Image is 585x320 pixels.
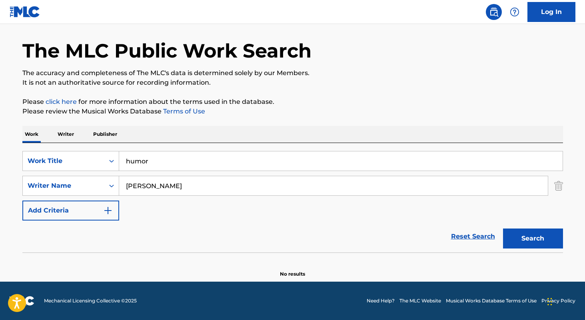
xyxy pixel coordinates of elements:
div: Drag [547,290,552,314]
a: The MLC Website [399,297,441,304]
img: Delete Criterion [554,176,563,196]
img: MLC Logo [10,6,40,18]
a: Log In [527,2,575,22]
img: search [489,7,499,17]
iframe: Chat Widget [545,282,585,320]
a: Public Search [486,4,502,20]
div: Help [507,4,523,20]
p: The accuracy and completeness of The MLC's data is determined solely by our Members. [22,68,563,78]
a: Need Help? [367,297,395,304]
form: Search Form [22,151,563,252]
img: logo [10,296,34,306]
button: Add Criteria [22,201,119,221]
p: It is not an authoritative source for recording information. [22,78,563,87]
p: Work [22,126,41,143]
a: Musical Works Database Terms of Use [446,297,537,304]
img: 9d2ae6d4665cec9f34b9.svg [103,206,113,215]
span: Mechanical Licensing Collective © 2025 [44,297,137,304]
div: Writer Name [28,181,100,191]
a: Reset Search [447,228,499,245]
div: Work Title [28,156,100,166]
img: help [510,7,519,17]
button: Search [503,229,563,248]
p: Please review the Musical Works Database [22,107,563,116]
p: Writer [55,126,76,143]
a: Terms of Use [162,107,205,115]
a: click here [46,98,77,105]
p: Publisher [91,126,120,143]
h1: The MLC Public Work Search [22,39,311,63]
p: No results [280,261,305,278]
p: Please for more information about the terms used in the database. [22,97,563,107]
a: Privacy Policy [541,297,575,304]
